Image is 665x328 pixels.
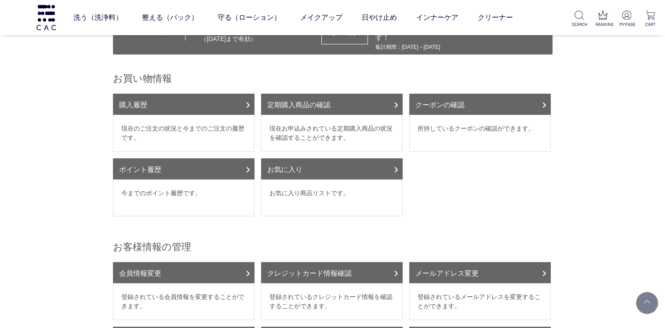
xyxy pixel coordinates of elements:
a: 整える（パック） [142,5,198,30]
h2: お客様情報の管理 [113,241,552,253]
dd: 登録されている会員情報を変更することができます。 [113,283,254,320]
p: MYPAGE [619,21,634,28]
a: SEARCH [571,11,587,28]
a: メイクアップ [300,5,342,30]
dd: 所持しているクーポンの確認ができます。 [409,115,551,152]
p: SEARCH [571,21,587,28]
a: インナーケア [416,5,458,30]
dd: 現在お申込みされている定期購入商品の状況を確認することができます。 [261,115,403,152]
p: CART [643,21,658,28]
a: 守る（ローション） [217,5,280,30]
p: RANKING [595,21,610,28]
a: 会員情報変更 [113,262,254,283]
a: 日やけ止め [361,5,396,30]
a: 購入履歴 [113,94,254,115]
a: 定期購入商品の確認 [261,94,403,115]
a: クーポンの確認 [409,94,551,115]
a: CART [643,11,658,28]
a: メールアドレス変更 [409,262,551,283]
dd: 現在のご注文の状況と今までのご注文の履歴です。 [113,115,254,152]
dd: 登録されているメールアドレスを変更することができます。 [409,283,551,320]
h2: お買い物情報 [113,72,552,85]
a: クレジットカード情報確認 [261,262,403,283]
dd: 今までのポイント履歴です。 [113,179,254,216]
a: クリーナー [477,5,512,30]
dd: 登録されているクレジットカード情報を確認することができます。 [261,283,403,320]
a: ポイント履歴 [113,158,254,179]
dd: お気に入り商品リストです。 [261,179,403,216]
a: 洗う（洗浄料） [73,5,122,30]
a: お気に入り [261,158,403,179]
a: MYPAGE [619,11,634,28]
img: logo [35,5,57,30]
a: RANKING [595,11,610,28]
